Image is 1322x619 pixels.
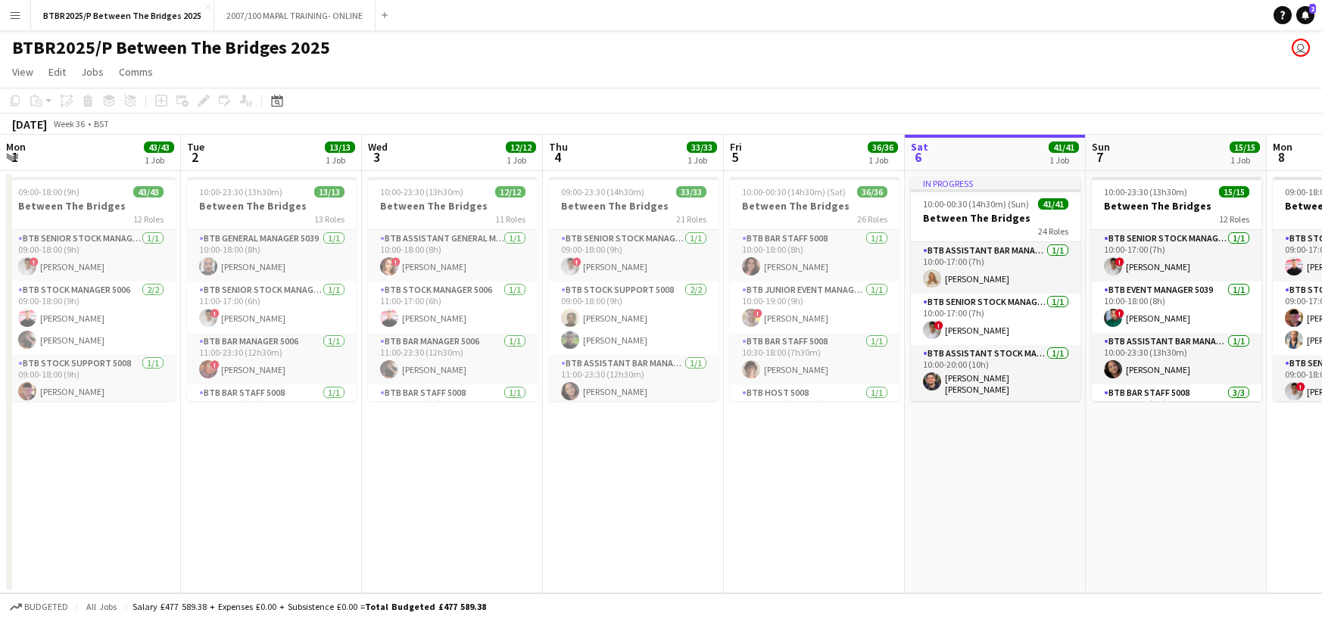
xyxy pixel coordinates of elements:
[187,177,357,401] div: 10:00-23:30 (13h30m)13/13Between The Bridges13 RolesBTB General Manager 50391/110:00-18:00 (8h)[P...
[1092,230,1261,282] app-card-role: BTB Senior Stock Manager 50061/110:00-17:00 (7h)![PERSON_NAME]
[42,62,72,82] a: Edit
[145,154,173,166] div: 1 Job
[687,142,717,153] span: 33/33
[1038,226,1068,237] span: 24 Roles
[6,282,176,355] app-card-role: BTB Stock Manager 50062/209:00-18:00 (9h)[PERSON_NAME][PERSON_NAME]
[507,154,535,166] div: 1 Job
[909,148,928,166] span: 6
[1115,257,1124,266] span: !
[549,230,719,282] app-card-role: BTB Senior Stock Manager 50061/109:00-18:00 (9h)![PERSON_NAME]
[676,213,706,225] span: 21 Roles
[730,230,900,282] app-card-role: BTB Bar Staff 50081/110:00-18:00 (8h)[PERSON_NAME]
[868,154,897,166] div: 1 Job
[185,148,204,166] span: 2
[495,186,525,198] span: 12/12
[81,65,104,79] span: Jobs
[1092,199,1261,213] h3: Between The Bridges
[688,154,716,166] div: 1 Job
[1230,154,1259,166] div: 1 Job
[1090,148,1110,166] span: 7
[911,140,928,154] span: Sat
[753,309,762,318] span: !
[549,140,568,154] span: Thu
[911,211,1080,225] h3: Between The Bridges
[187,384,357,436] app-card-role: BTB Bar Staff 50081/111:30-17:30 (6h)
[368,230,538,282] app-card-role: BTB Assistant General Manager 50061/110:00-18:00 (8h)![PERSON_NAME]
[1296,382,1305,391] span: !
[676,186,706,198] span: 33/33
[12,65,33,79] span: View
[561,186,644,198] span: 09:00-23:30 (14h30m)
[857,186,887,198] span: 36/36
[911,177,1080,401] app-job-card: In progress10:00-00:30 (14h30m) (Sun)41/41Between The Bridges24 RolesBTB Assistant Bar Manager 50...
[83,601,120,612] span: All jobs
[6,177,176,401] div: 09:00-18:00 (9h)43/43Between The Bridges12 RolesBTB Senior Stock Manager 50061/109:00-18:00 (9h)!...
[1115,309,1124,318] span: !
[325,142,355,153] span: 13/13
[314,186,345,198] span: 13/13
[391,257,401,266] span: !
[12,36,330,59] h1: BTBR2025/P Between The Bridges 2025
[549,282,719,355] app-card-role: BTB Stock support 50082/209:00-18:00 (9h)[PERSON_NAME][PERSON_NAME]
[31,1,214,30] button: BTBR2025/P Between The Bridges 2025
[1038,198,1068,210] span: 41/41
[113,62,159,82] a: Comms
[1292,39,1310,57] app-user-avatar: Amy Cane
[380,186,463,198] span: 10:00-23:30 (13h30m)
[214,1,376,30] button: 2007/100 MAPAL TRAINING- ONLINE
[8,599,70,615] button: Budgeted
[133,601,486,612] div: Salary £477 589.38 + Expenses £0.00 + Subsistence £0.00 =
[730,199,900,213] h3: Between The Bridges
[549,177,719,401] app-job-card: 09:00-23:30 (14h30m)33/33Between The Bridges21 RolesBTB Senior Stock Manager 50061/109:00-18:00 (...
[911,294,1080,345] app-card-role: BTB Senior Stock Manager 50061/110:00-17:00 (7h)![PERSON_NAME]
[1219,213,1249,225] span: 12 Roles
[365,601,486,612] span: Total Budgeted £477 589.38
[911,177,1080,189] div: In progress
[368,140,388,154] span: Wed
[24,602,68,612] span: Budgeted
[1273,140,1292,154] span: Mon
[6,230,176,282] app-card-role: BTB Senior Stock Manager 50061/109:00-18:00 (9h)![PERSON_NAME]
[742,186,846,198] span: 10:00-00:30 (14h30m) (Sat)
[506,142,536,153] span: 12/12
[368,177,538,401] app-job-card: 10:00-23:30 (13h30m)12/12Between The Bridges11 RolesBTB Assistant General Manager 50061/110:00-18...
[133,186,164,198] span: 43/43
[923,198,1029,210] span: 10:00-00:30 (14h30m) (Sun)
[549,199,719,213] h3: Between The Bridges
[6,140,26,154] span: Mon
[1092,177,1261,401] app-job-card: 10:00-23:30 (13h30m)15/15Between The Bridges12 RolesBTB Senior Stock Manager 50061/110:00-17:00 (...
[187,199,357,213] h3: Between The Bridges
[187,140,204,154] span: Tue
[187,230,357,282] app-card-role: BTB General Manager 50391/110:00-18:00 (8h)[PERSON_NAME]
[730,384,900,436] app-card-role: BTB Host 50081/110:30-18:00 (7h30m)
[144,142,174,153] span: 43/43
[1092,140,1110,154] span: Sun
[314,213,345,225] span: 13 Roles
[730,282,900,333] app-card-role: BTB Junior Event Manager 50391/110:00-19:00 (9h)![PERSON_NAME]
[368,199,538,213] h3: Between The Bridges
[50,118,88,129] span: Week 36
[1092,282,1261,333] app-card-role: BTB Event Manager 50391/110:00-18:00 (8h)![PERSON_NAME]
[1104,186,1187,198] span: 10:00-23:30 (13h30m)
[868,142,898,153] span: 36/36
[199,186,282,198] span: 10:00-23:30 (13h30m)
[187,333,357,384] app-card-role: BTB Bar Manager 50061/111:00-23:30 (12h30m)![PERSON_NAME]
[547,148,568,166] span: 4
[730,177,900,401] app-job-card: 10:00-00:30 (14h30m) (Sat)36/36Between The Bridges26 RolesBTB Bar Staff 50081/110:00-18:00 (8h)[P...
[730,140,742,154] span: Fri
[1309,4,1316,14] span: 2
[48,65,66,79] span: Edit
[572,257,581,266] span: !
[1049,142,1079,153] span: 41/41
[934,321,943,330] span: !
[368,282,538,333] app-card-role: BTB Stock Manager 50061/111:00-17:00 (6h)[PERSON_NAME]
[12,117,47,132] div: [DATE]
[75,62,110,82] a: Jobs
[4,148,26,166] span: 1
[1092,333,1261,384] app-card-role: BTB Assistant Bar Manager 50061/110:00-23:30 (13h30m)[PERSON_NAME]
[1230,142,1260,153] span: 15/15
